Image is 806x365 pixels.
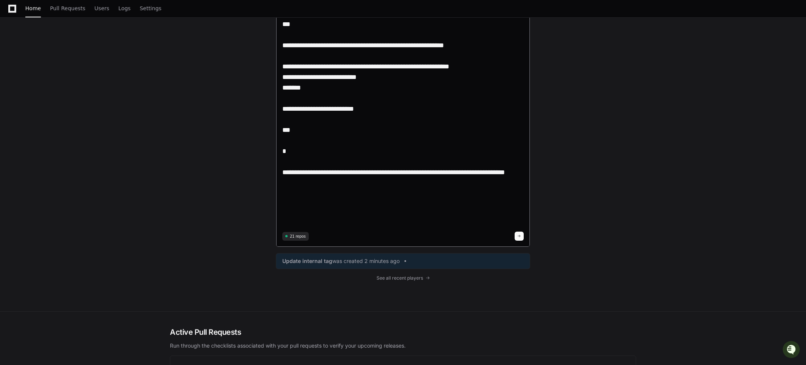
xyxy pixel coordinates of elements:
[8,30,138,42] div: Welcome
[129,59,138,68] button: Start new chat
[25,6,41,11] span: Home
[282,257,332,265] span: Update internal tag
[332,257,400,265] span: was created 2 minutes ago
[170,327,636,337] h2: Active Pull Requests
[782,340,802,360] iframe: Open customer support
[53,79,92,85] a: Powered byPylon
[377,275,423,281] span: See all recent players
[8,56,21,70] img: 1756235613930-3d25f9e4-fa56-45dd-b3ad-e072dfbd1548
[118,6,131,11] span: Logs
[95,6,109,11] span: Users
[26,56,124,64] div: Start new chat
[50,6,85,11] span: Pull Requests
[276,275,530,281] a: See all recent players
[26,64,96,70] div: We're available if you need us!
[8,8,23,23] img: PlayerZero
[282,257,524,265] a: Update internal tagwas created 2 minutes ago
[140,6,161,11] span: Settings
[170,342,636,350] p: Run through the checklists associated with your pull requests to verify your upcoming releases.
[290,234,306,239] span: 21 repos
[75,79,92,85] span: Pylon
